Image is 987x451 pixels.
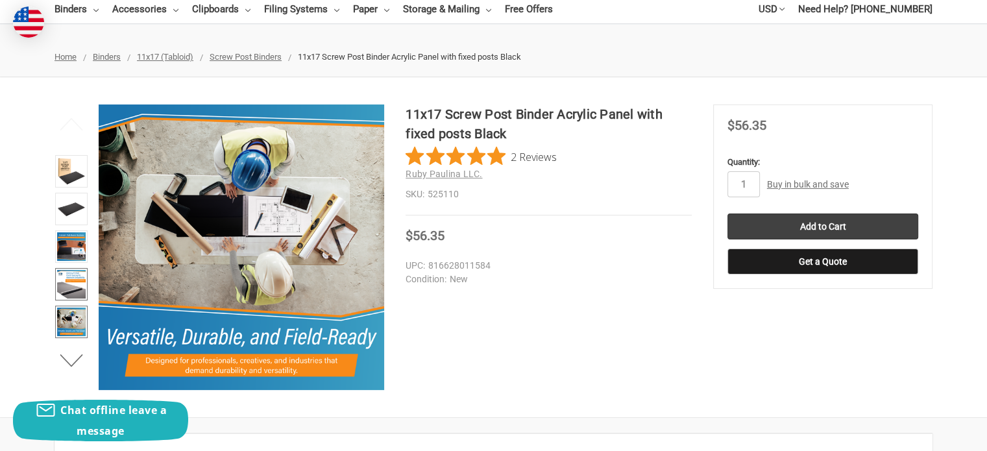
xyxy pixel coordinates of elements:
dt: SKU: [406,188,424,201]
span: $56.35 [406,228,445,243]
a: Screw Post Binders [210,52,282,62]
a: Binders [93,52,121,62]
span: $56.35 [727,117,766,133]
button: Chat offline leave a message [13,400,188,441]
img: 11x17 Screw Post Binder Acrylic Panel with fixed posts Black [57,270,86,299]
span: 11x17 Screw Post Binder Acrylic Panel with fixed posts Black [298,52,521,62]
label: Quantity: [727,156,918,169]
a: Home [55,52,77,62]
input: Add to Cart [727,213,918,239]
a: 11x17 (Tabloid) [137,52,193,62]
img: 11x17 Screw Post Binder Acrylic Panel with fixed posts Black [57,195,86,223]
button: Get a Quote [727,249,918,274]
span: Chat offline leave a message [60,403,167,438]
dt: UPC: [406,259,425,273]
button: Previous [52,111,91,137]
h1: 11x17 Screw Post Binder Acrylic Panel with fixed posts Black [406,104,692,143]
img: 11x17 Screw Post Binder Acrylic Panel with fixed posts Black [99,104,384,390]
button: Next [52,348,91,374]
img: 11x17 Screw Post Binder Acrylic Panel with fixed posts Black [57,157,86,186]
dd: 816628011584 [406,259,686,273]
dd: 525110 [406,188,692,201]
a: Ruby Paulina LLC. [406,169,482,179]
a: Buy in bulk and save [767,179,849,189]
button: Rated 5 out of 5 stars from 2 reviews. Jump to reviews. [406,147,557,166]
img: duty and tax information for United States [13,6,44,38]
img: Ruby Paulina 11x17 1" Angle-D Ring, White Acrylic Binder (515180) [57,232,86,261]
img: 11x17 Screw Post Binder Acrylic Panel with fixed posts Black [57,308,86,336]
span: 2 Reviews [511,147,557,166]
dd: New [406,273,686,286]
dt: Condition: [406,273,446,286]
